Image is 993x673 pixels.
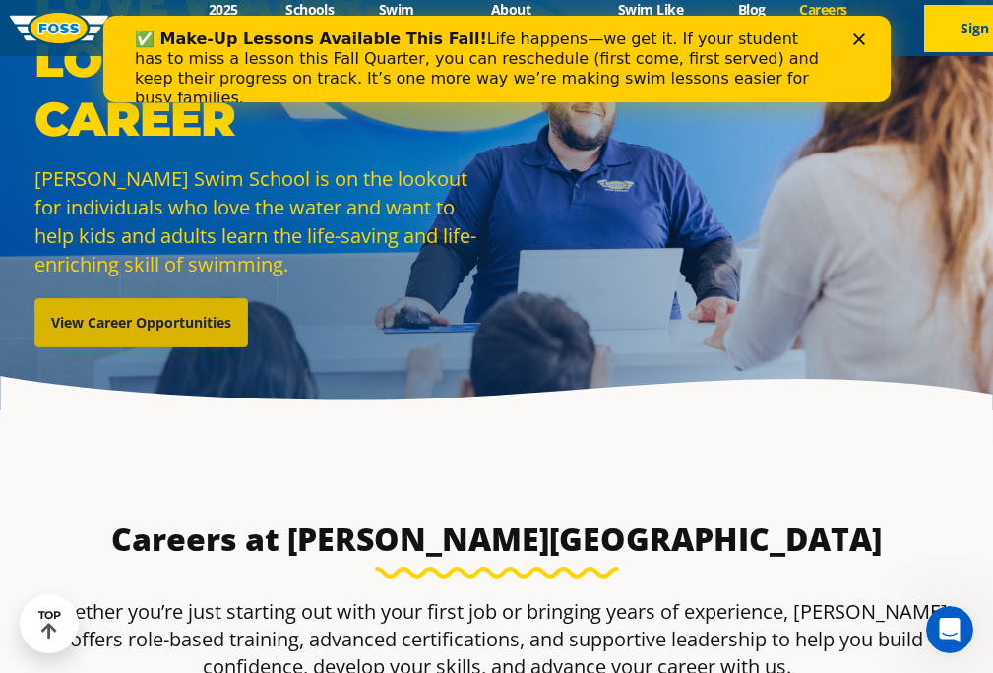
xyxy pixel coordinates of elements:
[750,18,770,30] div: Close
[34,165,476,277] span: [PERSON_NAME] Swim School is on the lookout for individuals who love the water and want to help k...
[32,520,962,559] h3: Careers at [PERSON_NAME][GEOGRAPHIC_DATA]
[31,14,724,92] div: Life happens—we get it. If your student has to miss a lesson this Fall Quarter, you can reschedul...
[34,298,248,347] a: View Career Opportunities
[10,13,178,43] img: FOSS Swim School Logo
[103,16,891,102] iframe: Intercom live chat banner
[31,14,384,32] b: ✅ Make-Up Lessons Available This Fall!
[38,609,61,640] div: TOP
[926,606,973,653] iframe: Intercom live chat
